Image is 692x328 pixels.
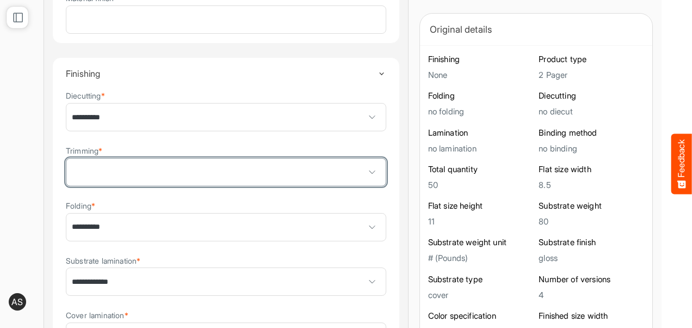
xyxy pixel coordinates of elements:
h5: no lamination [428,144,534,153]
h5: no diecut [539,107,644,116]
h6: Total quantity [428,164,534,175]
h6: Diecutting [539,90,644,101]
h5: 80 [539,217,644,226]
h6: Number of versions [539,274,644,285]
span: SEND [159,246,178,255]
h5: 50 [428,180,534,190]
label: Trimming [66,147,102,155]
h5: # (Pounds) [428,253,534,263]
h4: Finishing [66,69,378,78]
h6: Substrate type [428,274,534,285]
h6: Binding method [539,127,644,138]
h5: None [428,70,534,80]
h5: gloss [539,253,644,263]
span: Press ENTER [121,216,171,223]
h6: Finishing [428,54,534,65]
button: Feedback [671,134,692,195]
label: Diecutting [66,92,105,100]
header: What did you find? [24,99,171,137]
h6: Finished size width [539,311,644,321]
h5: no folding [428,107,534,116]
span:  [80,22,113,49]
h6: Flat size width [539,164,644,175]
span: Something's not working [48,80,147,90]
div: Original details [430,22,642,37]
span: AS [11,297,23,306]
h5: 8.5 [539,180,644,190]
label: Cover lamination [66,311,128,319]
label: Folding [66,202,95,210]
h6: Product type [539,54,644,65]
h5: no binding [539,144,644,153]
summary: Toggle content [66,58,386,89]
h6: Substrate finish [539,237,644,248]
h6: Flat size height [428,201,534,211]
h6: Substrate weight unit [428,237,534,248]
h5: 4 [539,290,644,300]
h6: Folding [428,90,534,101]
h5: 11 [428,217,534,226]
h6: Substrate weight [539,201,644,211]
h5: 2 Pager [539,70,644,80]
h5: cover [428,290,534,300]
h6: Lamination [428,127,534,138]
label: Substrate lamination [66,257,140,265]
h6: Color specification [428,311,534,321]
